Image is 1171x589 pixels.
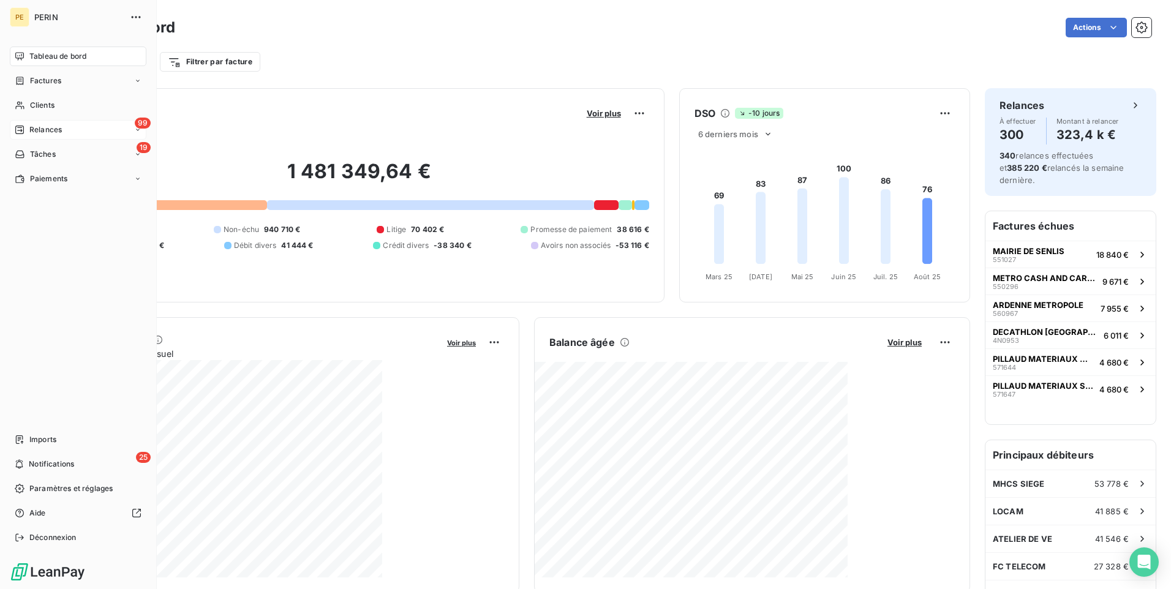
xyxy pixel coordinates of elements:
[1007,163,1047,173] span: 385 220 €
[993,300,1083,310] span: ARDENNE METROPOLE
[831,272,856,281] tspan: Juin 25
[29,508,46,519] span: Aide
[29,532,77,543] span: Déconnexion
[234,240,277,251] span: Débit divers
[985,440,1156,470] h6: Principaux débiteurs
[1000,151,1015,160] span: 340
[10,71,146,91] a: Factures
[616,240,649,251] span: -53 116 €
[993,534,1052,544] span: ATELIER DE VE
[443,337,480,348] button: Voir plus
[1094,479,1129,489] span: 53 778 €
[873,272,898,281] tspan: Juil. 25
[1095,506,1129,516] span: 41 885 €
[1104,331,1129,340] span: 6 011 €
[985,211,1156,241] h6: Factures échues
[10,144,146,164] a: 19Tâches
[447,339,476,347] span: Voir plus
[1099,358,1129,367] span: 4 680 €
[1094,561,1129,571] span: 27 328 €
[1000,98,1044,113] h6: Relances
[993,506,1023,516] span: LOCAM
[1102,277,1129,287] span: 9 671 €
[791,272,813,281] tspan: Mai 25
[411,224,444,235] span: 70 402 €
[541,240,611,251] span: Avoirs non associés
[1101,304,1129,313] span: 7 955 €
[993,354,1094,364] span: PILLAUD MATERIAUX MEAUX
[34,12,122,22] span: PERIN
[10,479,146,498] a: Paramètres et réglages
[549,335,615,350] h6: Balance âgée
[29,434,56,445] span: Imports
[30,149,56,160] span: Tâches
[993,256,1016,263] span: 551027
[583,108,625,119] button: Voir plus
[30,173,67,184] span: Paiements
[383,240,429,251] span: Crédit divers
[1066,18,1127,37] button: Actions
[884,337,925,348] button: Voir plus
[29,483,113,494] span: Paramètres et réglages
[1000,125,1036,144] h4: 300
[1056,125,1119,144] h4: 323,4 k €
[1129,547,1159,577] div: Open Intercom Messenger
[993,327,1099,337] span: DECATHLON [GEOGRAPHIC_DATA]
[985,321,1156,348] button: DECATHLON [GEOGRAPHIC_DATA]4N09536 011 €
[30,100,55,111] span: Clients
[993,381,1094,391] span: PILLAUD MATERIAUX SAS
[914,272,941,281] tspan: Août 25
[136,452,151,463] span: 25
[985,268,1156,294] button: METRO CASH AND CARRY FRANCE5502969 671 €
[993,310,1018,317] span: 560967
[993,479,1045,489] span: MHCS SIEGE
[993,337,1019,344] span: 4N0953
[1095,534,1129,544] span: 41 546 €
[434,240,471,251] span: -38 340 €
[993,364,1016,371] span: 571644
[993,561,1046,571] span: FC TELECOM
[985,241,1156,268] button: MAIRIE DE SENLIS55102718 840 €
[10,7,29,27] div: PE
[10,562,86,582] img: Logo LeanPay
[985,294,1156,321] button: ARDENNE METROPOLE5609677 955 €
[10,503,146,523] a: Aide
[530,224,612,235] span: Promesse de paiement
[617,224,649,235] span: 38 616 €
[1056,118,1119,125] span: Montant à relancer
[887,337,922,347] span: Voir plus
[29,459,74,470] span: Notifications
[587,108,621,118] span: Voir plus
[264,224,300,235] span: 940 710 €
[135,118,151,129] span: 99
[985,348,1156,375] button: PILLAUD MATERIAUX MEAUX5716444 680 €
[735,108,783,119] span: -10 jours
[224,224,259,235] span: Non-échu
[993,391,1015,398] span: 571647
[706,272,732,281] tspan: Mars 25
[10,120,146,140] a: 99Relances
[69,347,439,360] span: Chiffre d'affaires mensuel
[993,283,1019,290] span: 550296
[160,52,260,72] button: Filtrer par facture
[10,47,146,66] a: Tableau de bord
[1099,385,1129,394] span: 4 680 €
[137,142,151,153] span: 19
[281,240,313,251] span: 41 444 €
[69,159,649,196] h2: 1 481 349,64 €
[10,169,146,189] a: Paiements
[993,246,1064,256] span: MAIRIE DE SENLIS
[698,129,758,139] span: 6 derniers mois
[985,375,1156,402] button: PILLAUD MATERIAUX SAS5716474 680 €
[1000,118,1036,125] span: À effectuer
[993,273,1098,283] span: METRO CASH AND CARRY FRANCE
[30,75,61,86] span: Factures
[29,51,86,62] span: Tableau de bord
[10,430,146,449] a: Imports
[695,106,715,121] h6: DSO
[1000,151,1124,185] span: relances effectuées et relancés la semaine dernière.
[749,272,772,281] tspan: [DATE]
[1096,250,1129,260] span: 18 840 €
[386,224,406,235] span: Litige
[10,96,146,115] a: Clients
